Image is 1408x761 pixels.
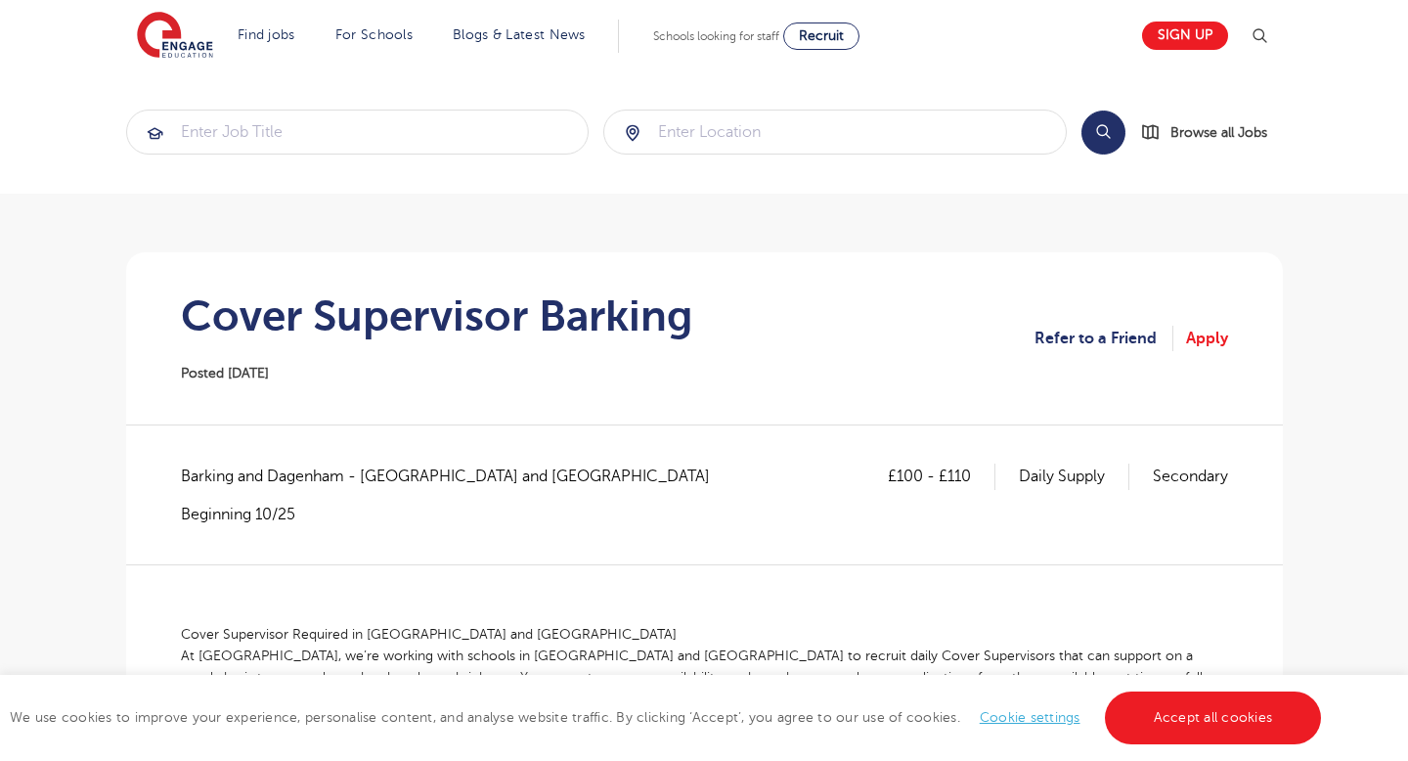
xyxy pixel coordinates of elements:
[126,110,590,155] div: Submit
[1141,121,1283,144] a: Browse all Jobs
[1186,326,1228,351] a: Apply
[1170,121,1267,144] span: Browse all Jobs
[799,28,844,43] span: Recruit
[238,27,295,42] a: Find jobs
[1019,464,1129,489] p: Daily Supply
[181,649,1203,706] span: At [GEOGRAPHIC_DATA], we’re working with schools in [GEOGRAPHIC_DATA] and [GEOGRAPHIC_DATA] to re...
[453,27,586,42] a: Blogs & Latest News
[980,710,1080,725] a: Cookie settings
[335,27,413,42] a: For Schools
[603,110,1067,155] div: Submit
[181,464,729,489] span: Barking and Dagenham - [GEOGRAPHIC_DATA] and [GEOGRAPHIC_DATA]
[888,464,995,489] p: £100 - £110
[783,22,859,50] a: Recruit
[604,111,1066,154] input: Submit
[1105,692,1322,744] a: Accept all cookies
[1153,464,1228,489] p: Secondary
[181,291,693,340] h1: Cover Supervisor Barking
[181,504,729,525] p: Beginning 10/25
[127,111,589,154] input: Submit
[1081,111,1125,155] button: Search
[181,366,269,380] span: Posted [DATE]
[137,12,213,61] img: Engage Education
[181,627,677,642] span: Cover Supervisor Required in [GEOGRAPHIC_DATA] and [GEOGRAPHIC_DATA]
[1142,22,1228,50] a: Sign up
[1034,326,1173,351] a: Refer to a Friend
[653,29,779,43] span: Schools looking for staff
[10,710,1326,725] span: We use cookies to improve your experience, personalise content, and analyse website traffic. By c...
